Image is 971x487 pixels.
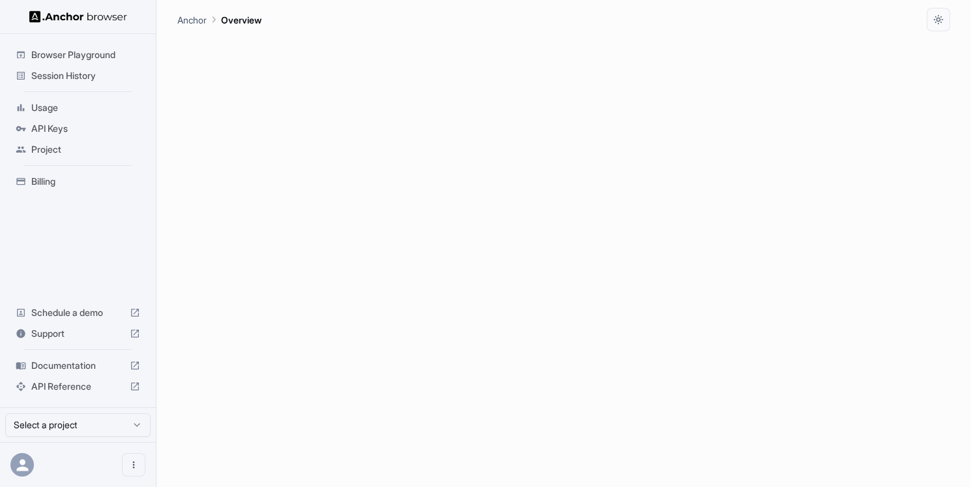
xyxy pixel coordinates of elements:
div: API Reference [10,376,145,397]
p: Overview [221,13,261,27]
div: Support [10,323,145,344]
span: Documentation [31,359,125,372]
span: Billing [31,175,140,188]
span: API Keys [31,122,140,135]
div: Billing [10,171,145,192]
div: Usage [10,97,145,118]
span: Project [31,143,140,156]
div: Documentation [10,355,145,376]
div: Browser Playground [10,44,145,65]
div: API Keys [10,118,145,139]
span: Browser Playground [31,48,140,61]
span: API Reference [31,380,125,393]
span: Usage [31,101,140,114]
span: Support [31,327,125,340]
div: Session History [10,65,145,86]
nav: breadcrumb [177,12,261,27]
img: Anchor Logo [29,10,127,23]
span: Schedule a demo [31,306,125,319]
div: Project [10,139,145,160]
p: Anchor [177,13,207,27]
div: Schedule a demo [10,302,145,323]
button: Open menu [122,453,145,477]
span: Session History [31,69,140,82]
